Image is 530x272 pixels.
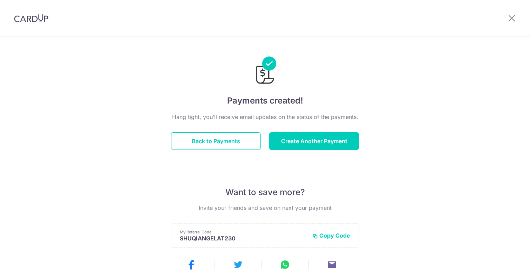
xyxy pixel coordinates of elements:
p: My Referral Code [180,229,307,235]
h4: Payments created! [171,94,359,107]
p: Want to save more? [171,187,359,198]
button: Copy Code [312,232,350,239]
img: Payments [254,57,276,86]
button: Back to Payments [171,132,261,150]
p: Hang tight, you’ll receive email updates on the status of the payments. [171,113,359,121]
p: Invite your friends and save on next your payment [171,204,359,212]
img: CardUp [14,14,48,22]
p: SHUQIANGELAT230 [180,235,307,242]
button: Create Another Payment [269,132,359,150]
